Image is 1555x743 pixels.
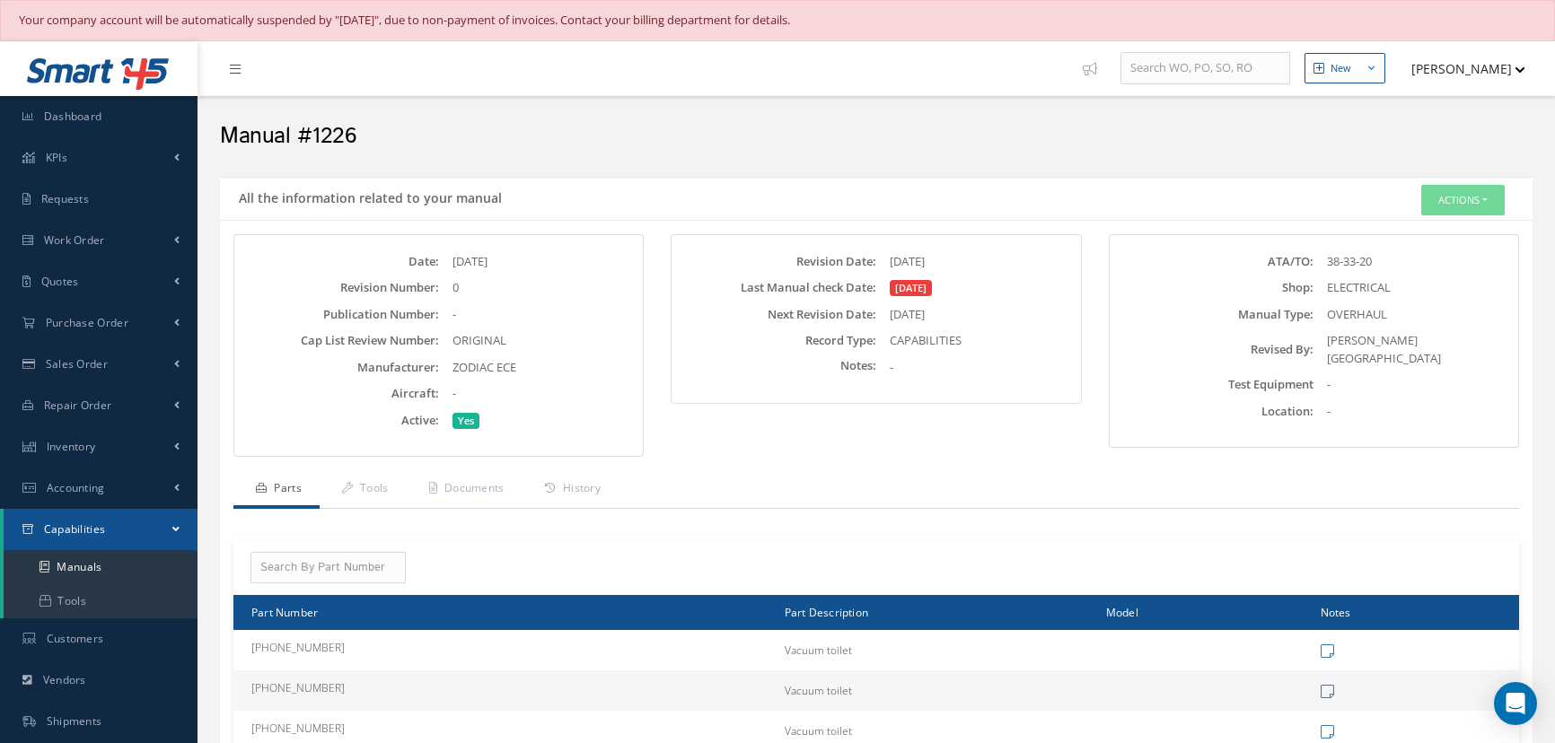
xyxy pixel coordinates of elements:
span: Shipments [47,713,102,729]
div: [DATE] [876,253,1076,271]
span: [DATE] [890,280,932,296]
div: [DATE] [876,306,1076,324]
div: - [876,359,1076,377]
input: Search WO, PO, SO, RO [1120,52,1290,84]
span: Vendors [43,672,86,687]
label: ATA/TO: [1114,255,1314,268]
div: - [1313,376,1514,394]
span: Work Order [44,232,105,248]
div: 38-33-20 [1313,253,1514,271]
label: Manual Type: [1114,308,1314,321]
label: Aircraft: [239,387,439,400]
label: Publication Number: [239,308,439,321]
div: OVERHAUL [1313,306,1514,324]
label: Cap List Review Number: [239,334,439,347]
a: Manuals [4,550,198,584]
a: Show Tips [1074,41,1120,96]
span: Customers [47,631,104,646]
span: Yes [452,413,479,429]
label: Last Manual check Date: [676,281,876,294]
a: Documents [407,471,523,509]
span: Quotes [41,274,79,289]
div: New [1331,61,1351,76]
span: Capabilities [44,521,106,537]
div: Open Intercom Messenger [1494,682,1537,725]
label: Shop: [1114,281,1314,294]
h5: All the information related to your manual [233,185,502,206]
label: Location: [1114,405,1314,418]
div: CAPABILITIES [876,332,1076,350]
div: ELECTRICAL [1313,279,1514,297]
label: Test Equipment [1114,378,1314,391]
span: Accounting [47,480,105,495]
td: Vacuum toilet [777,670,1099,711]
label: Notes: [676,359,876,377]
div: 0 [439,279,639,297]
button: New [1305,53,1385,84]
span: Sales Order [46,356,108,371]
span: Repair Order [44,398,112,413]
span: Inventory [47,439,96,454]
input: Search By Part Number [250,552,406,584]
div: - [439,306,639,324]
label: Revised By: [1114,343,1314,356]
label: Date: [239,255,439,268]
span: Part Description [785,603,868,620]
a: Parts [233,471,320,509]
div: Your company account will be automatically suspended by "[DATE]", due to non-payment of invoices.... [19,12,1536,30]
span: KPIs [46,150,67,165]
span: ZODIAC ECE [452,359,516,375]
label: Next Revision Date: [676,308,876,321]
label: Active: [239,414,439,427]
span: Dashboard [44,109,102,124]
span: Purchase Order [46,315,128,330]
span: Part Number [251,603,318,620]
div: - [1313,403,1514,421]
a: Capabilities [4,509,198,550]
label: Record Type: [676,334,876,347]
div: - [439,385,639,403]
a: Tools [320,471,407,509]
button: Actions [1421,185,1505,216]
span: Model [1106,603,1138,620]
div: [DATE] [439,253,639,271]
a: Tools [4,584,198,618]
td: Vacuum toilet [777,630,1099,670]
span: Notes [1321,603,1351,620]
label: Revision Number: [239,281,439,294]
td: [PHONE_NUMBER] [233,670,777,711]
div: [PERSON_NAME][GEOGRAPHIC_DATA] [1313,332,1514,367]
label: Revision Date: [676,255,876,268]
td: [PHONE_NUMBER] [233,630,777,670]
label: Manufacturer: [239,361,439,374]
div: ORIGINAL [439,332,639,350]
button: [PERSON_NAME] [1394,51,1525,86]
span: Requests [41,191,89,206]
h2: Manual #1226 [220,123,1533,150]
a: History [523,471,619,509]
